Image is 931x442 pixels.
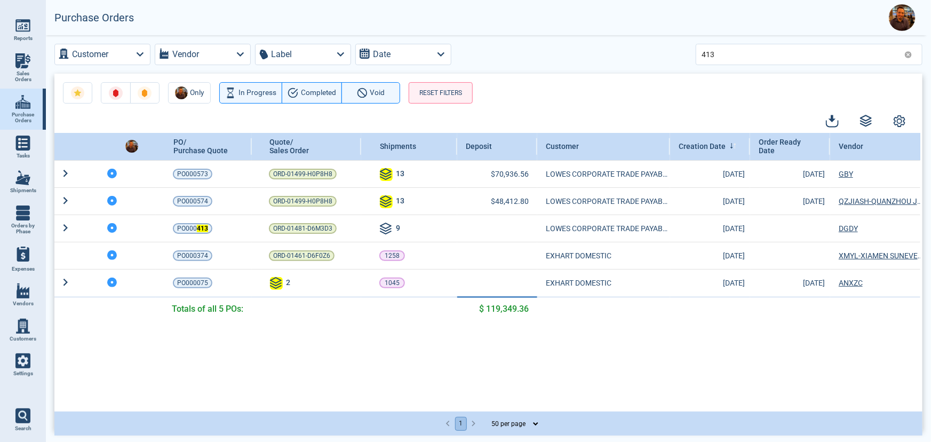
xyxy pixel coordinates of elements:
a: DGDY [839,223,924,234]
mark: 413 [197,225,208,232]
span: In Progress [238,86,276,99]
span: ORD-01461-D6F0Z6 [273,250,330,261]
a: EXHART DOMESTIC [546,250,667,261]
span: PO000374 [177,250,208,261]
span: Only [190,86,204,99]
span: PO000 [177,223,208,234]
img: menu_icon [15,53,30,68]
img: menu_icon [15,283,30,298]
img: menu_icon [15,319,30,334]
img: Avatar [175,86,188,99]
h2: Purchase Orders [54,12,134,24]
span: Quote/ Sales Order [269,138,309,155]
label: Customer [72,47,108,62]
span: Shipments [380,142,416,151]
img: menu_icon [15,18,30,33]
a: ANXZC [839,278,924,288]
span: Completed [301,86,336,99]
span: Void [370,86,385,99]
td: [DATE] [670,242,750,269]
span: Totals of all 5 POs: [172,303,243,315]
td: [DATE] [670,215,750,242]
td: [DATE] [750,269,830,297]
a: PO000574 [173,196,212,207]
img: Avatar [889,4,916,31]
button: page 1 [455,417,467,431]
button: Completed [282,82,342,104]
button: Vendor [155,44,251,65]
span: ORD-01481-D6M3D3 [273,223,332,234]
a: LOWES CORPORATE TRADE PAYABLES [546,196,667,207]
span: PO000574 [177,196,208,207]
span: ORD-01499-H0P8H8 [273,196,332,207]
label: Vendor [172,47,199,62]
span: Search [15,425,31,432]
a: XMYL-XIAMEN SUNEVER IMP AND EXP CO LTD [839,250,924,261]
td: [DATE] [750,187,830,215]
span: EXHART DOMESTIC [546,278,667,288]
span: 9 [396,223,400,235]
a: ORD-01481-D6M3D3 [269,223,337,234]
a: PO000075 [173,278,212,288]
a: LOWES CORPORATE TRADE PAYABLES [546,223,667,234]
button: Void [341,82,400,104]
td: [DATE] [670,269,750,297]
button: In Progress [219,82,282,104]
span: Purchase Orders [9,112,37,124]
p: 1258 [385,250,400,261]
span: Sales Orders [9,70,37,83]
p: 1045 [385,278,400,288]
button: Label [255,44,351,65]
span: Customers [10,336,36,342]
span: GBY [839,169,924,179]
a: ORD-01499-H0P8H8 [269,196,337,207]
img: menu_icon [15,136,30,151]
span: Settings [13,370,33,377]
td: [DATE] [670,187,750,215]
input: Search for PO or Sales Order or shipment number, etc. [702,46,900,62]
span: 13 [396,195,404,208]
button: RESET FILTERS [409,82,473,104]
span: 13 [396,168,404,181]
span: 2 [286,277,290,290]
a: QZJIASH-QUANZHOU JIASHENG METAL & PLASTIC PRODUCTS CO. LTD. [839,196,924,207]
img: menu_icon [15,170,30,185]
label: Label [271,47,292,62]
span: PO000573 [177,169,208,179]
a: ORD-01461-D6F0Z6 [269,250,335,261]
span: Customer [546,142,579,151]
span: Expenses [12,266,35,272]
a: LOWES CORPORATE TRADE PAYABLES [546,169,667,179]
a: PO000374 [173,250,212,261]
span: Orders by Phase [9,223,37,235]
td: [DATE] [750,160,830,187]
span: $48,412.80 [491,197,529,206]
img: menu_icon [15,94,30,109]
label: Date [373,47,391,62]
span: Creation Date [679,142,726,151]
span: Reports [14,35,33,42]
button: Date [355,44,451,65]
td: [DATE] [670,160,750,187]
span: Vendor [839,142,863,151]
span: Tasks [17,153,30,159]
span: Deposit [466,142,492,151]
span: $70,936.56 [491,170,529,178]
span: ORD-01499-H0P8H8 [273,169,332,179]
button: AvatarOnly [168,82,211,104]
a: ORD-01499-H0P8H8 [269,169,337,179]
span: PO000075 [177,278,208,288]
nav: pagination navigation [442,417,480,431]
span: $ 119,349.36 [479,303,529,315]
img: Avatar [125,140,138,153]
a: PO000573 [173,169,212,179]
a: PO000413 [173,223,212,234]
button: Customer [54,44,150,65]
